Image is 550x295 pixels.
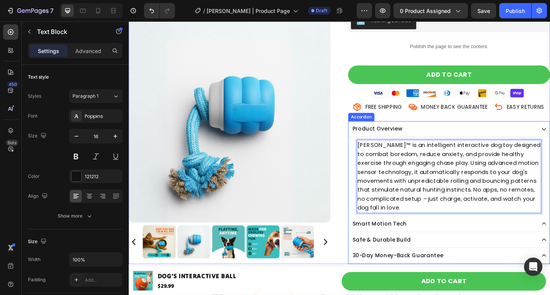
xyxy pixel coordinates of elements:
button: Add to cart [239,48,458,68]
div: Undo/Redo [144,3,175,18]
span: / [203,7,205,15]
div: Width [28,256,40,263]
div: Rich Text Editor. Editing area: main [248,129,449,209]
p: Advanced [75,47,101,55]
button: Carousel Back Arrow [1,235,10,245]
p: Settings [38,47,59,55]
div: Show more [58,212,93,220]
span: [PERSON_NAME] | Product Page [207,7,290,15]
div: Publish [506,7,525,15]
p: Safe & Durable Build [243,234,307,242]
span: Save [477,8,490,14]
iframe: Design area [129,21,550,295]
div: Padding [28,276,45,283]
h1: DOG’S INTERACTIVE BALL [31,271,118,283]
div: Size [28,131,48,141]
div: Styles [28,93,41,100]
div: Text style [28,74,49,81]
div: 121212 [85,173,121,180]
div: Beta [6,140,18,146]
div: Poppins [85,113,121,120]
p: MONEY BACK GUARANTEE [318,89,391,98]
img: gempages_554052897881457814-f93f4774-67e7-4969-8cca-dd89eeb1793e.png [261,71,437,85]
button: Carousel Next Arrow [209,235,218,245]
span: Paragraph 1 [73,93,99,100]
p: Publish the page to see the content. [239,24,458,32]
p: FREE SHIPPING [257,89,297,98]
span: 0 product assigned [400,7,451,15]
div: Add... [85,277,121,284]
div: Size [28,237,48,247]
div: Font [28,113,37,119]
p: [PERSON_NAME]™ is an intelligent interactive dog toy designed to combat boredom, reduce anxiety, ... [249,130,448,208]
button: Add to cart [231,273,454,293]
p: Smart Motion Tech [243,216,302,225]
input: Auto [70,253,122,266]
p: 7 [50,6,53,15]
button: 0 product assigned [393,3,468,18]
p: EASY RETURNS [411,89,452,98]
button: Show more [28,209,123,223]
button: Paragraph 1 [69,89,123,103]
div: Add to cart [318,277,367,289]
button: Publish [499,3,531,18]
div: 450 [7,81,18,87]
div: Accordion [240,101,266,108]
p: Product Overview [243,113,298,122]
div: $29.99 [31,283,118,293]
div: Color [28,173,40,180]
button: 7 [3,3,57,18]
p: 30-Day Money-Back Guarantee [243,251,342,260]
div: Open Intercom Messenger [524,258,542,276]
span: Draft [316,7,327,14]
p: Text Block [37,27,102,36]
div: Add to cart [324,53,373,64]
div: Align [28,191,49,202]
button: Save [471,3,496,18]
